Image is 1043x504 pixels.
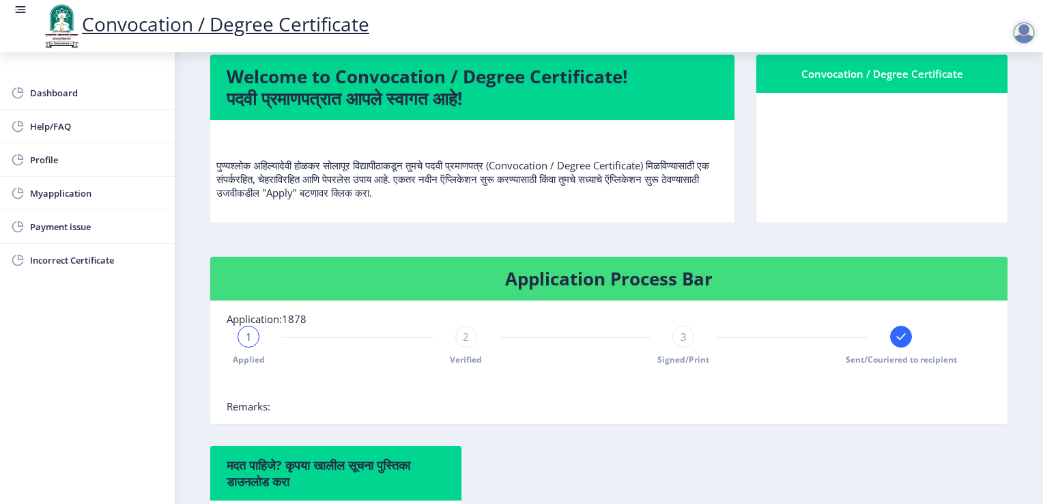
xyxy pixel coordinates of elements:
[227,457,445,490] h6: मदत पाहिजे? कृपया खालील सूचना पुस्तिका डाउनलोड करा
[463,330,469,344] span: 2
[233,354,265,365] span: Applied
[246,330,252,344] span: 1
[41,3,82,49] img: logo
[30,85,164,101] span: Dashboard
[681,330,687,344] span: 3
[227,66,718,109] h4: Welcome to Convocation / Degree Certificate! पदवी प्रमाणपत्रात आपले स्वागत आहे!
[216,131,728,199] p: पुण्यश्लोक अहिल्यादेवी होळकर सोलापूर विद्यापीठाकडून तुमचे पदवी प्रमाणपत्र (Convocation / Degree C...
[773,66,991,82] div: Convocation / Degree Certificate
[227,400,270,413] span: Remarks:
[450,354,482,365] span: Verified
[227,312,306,326] span: Application:1878
[30,185,164,201] span: Myapplication
[30,219,164,235] span: Payment issue
[846,354,957,365] span: Sent/Couriered to recipient
[657,354,709,365] span: Signed/Print
[30,152,164,168] span: Profile
[30,252,164,268] span: Incorrect Certificate
[227,268,991,290] h4: Application Process Bar
[41,11,369,37] a: Convocation / Degree Certificate
[30,118,164,135] span: Help/FAQ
